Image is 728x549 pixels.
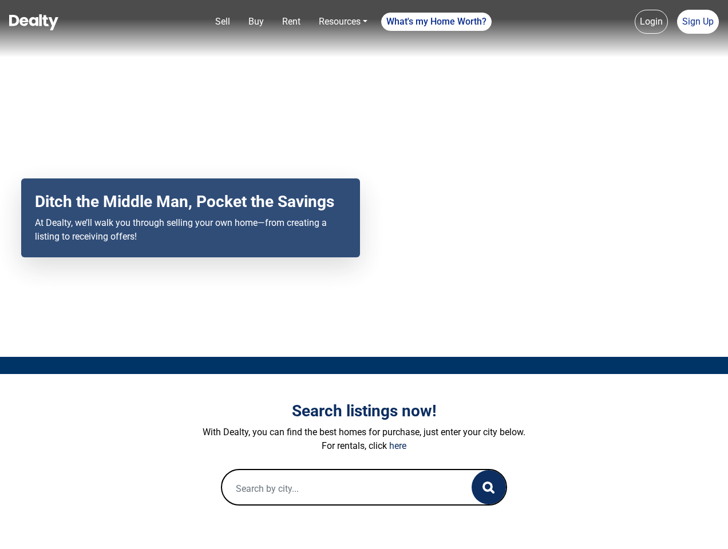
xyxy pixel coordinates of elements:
p: At Dealty, we’ll walk you through selling your own home—from creating a listing to receiving offers! [35,216,346,244]
a: What's my Home Worth? [381,13,492,31]
img: Dealty - Buy, Sell & Rent Homes [9,14,58,30]
a: Sign Up [677,10,719,34]
p: With Dealty, you can find the best homes for purchase, just enter your city below. [46,425,682,439]
a: Sell [211,10,235,33]
p: For rentals, click [46,439,682,453]
a: Buy [244,10,268,33]
input: Search by city... [222,470,449,507]
h2: Ditch the Middle Man, Pocket the Savings [35,192,346,212]
a: Rent [278,10,305,33]
a: Login [635,10,668,34]
h3: Search listings now! [46,401,682,421]
a: here [389,440,406,451]
a: Resources [314,10,372,33]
